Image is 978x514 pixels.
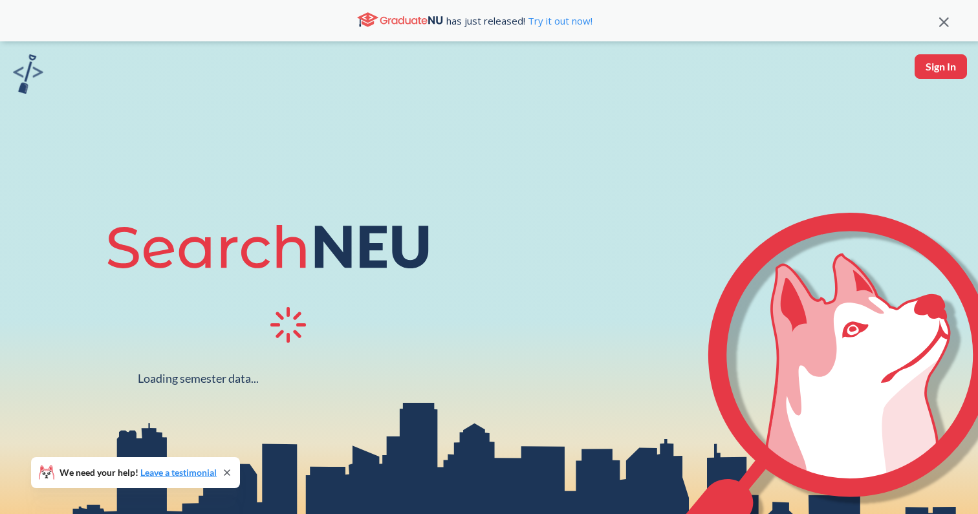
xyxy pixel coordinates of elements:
[140,467,217,478] a: Leave a testimonial
[60,468,217,477] span: We need your help!
[13,54,43,98] a: sandbox logo
[138,371,259,386] div: Loading semester data...
[13,54,43,94] img: sandbox logo
[446,14,592,28] span: has just released!
[525,14,592,27] a: Try it out now!
[915,54,967,79] button: Sign In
